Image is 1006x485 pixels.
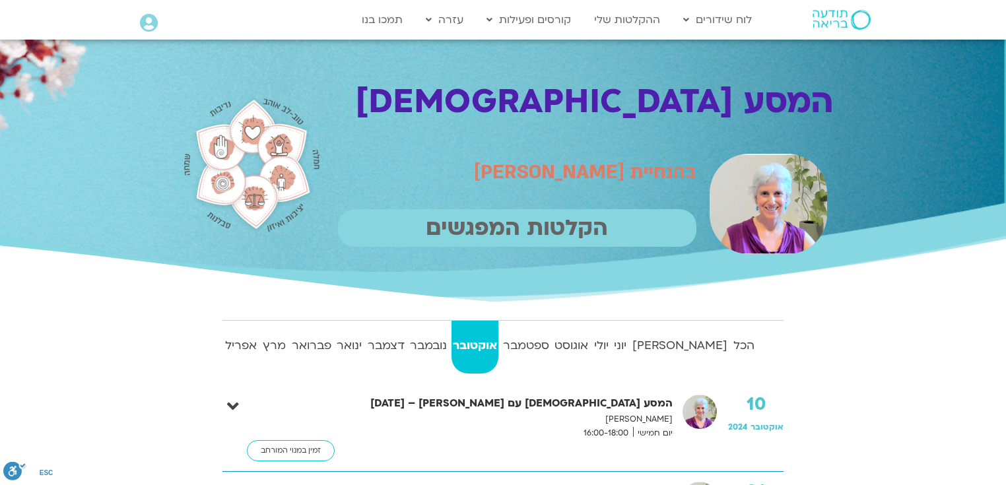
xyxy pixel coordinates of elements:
a: זמין במנוי המורחב [247,440,335,461]
a: אוקטובר [452,321,499,373]
p: [PERSON_NAME] [326,412,673,426]
a: דצמבר [366,321,407,373]
strong: 10 [728,395,784,414]
span: 2024 [728,422,747,432]
a: נובמבר [409,321,449,373]
strong: יולי [593,336,611,356]
strong: המסע [DEMOGRAPHIC_DATA] עם [PERSON_NAME] – [DATE] [326,395,673,412]
strong: נובמבר [409,336,449,356]
a: יולי [593,321,611,373]
a: אוגוסט [553,321,590,373]
strong: פברואר [290,336,333,356]
span: 16:00-18:00 [579,426,633,440]
a: קורסים ופעילות [480,7,578,32]
a: הכל [731,321,756,373]
strong: אוקטובר [452,336,499,356]
span: בהנחיית [PERSON_NAME] [474,159,696,185]
a: אפריל [224,321,259,373]
strong: יוני [613,336,628,356]
a: לוח שידורים [677,7,758,32]
h1: המסע [DEMOGRAPHIC_DATA] [331,82,834,121]
strong: דצמבר [366,336,407,356]
a: [PERSON_NAME] [631,321,729,373]
img: תודעה בריאה [813,10,871,30]
a: מרץ [261,321,288,373]
strong: ספטמבר [501,336,551,356]
p: הקלטות המפגשים [338,209,697,247]
a: יוני [613,321,628,373]
strong: [PERSON_NAME] [631,336,729,356]
a: עזרה [419,7,470,32]
strong: ינואר [335,336,364,356]
strong: אפריל [224,336,259,356]
a: ההקלטות שלי [587,7,667,32]
a: ינואר [335,321,364,373]
a: ספטמבר [501,321,551,373]
span: יום חמישי [633,426,673,440]
strong: מרץ [261,336,288,356]
a: פברואר [290,321,333,373]
a: תמכו בנו [355,7,409,32]
strong: הכל [731,336,756,356]
strong: אוגוסט [553,336,590,356]
span: אוקטובר [751,422,784,432]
